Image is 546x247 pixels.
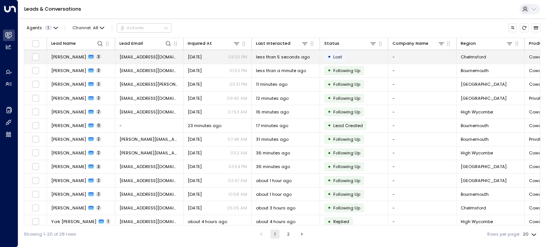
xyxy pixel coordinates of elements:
[24,231,76,238] div: Showing 1-20 of 28 rows
[256,40,290,47] div: Last Interacted
[388,119,457,132] td: -
[256,205,295,211] span: about 3 hours ago
[51,54,86,60] span: Adam Lock
[51,136,86,142] span: Matt Wellman
[333,109,360,115] span: Following Up
[32,177,39,184] span: Toggle select row
[32,40,39,47] span: Toggle select all
[333,219,349,225] span: Replied
[119,164,179,170] span: kazi.erzsebet@gmail.com
[388,64,457,77] td: -
[188,205,202,211] span: Yesterday
[256,178,292,184] span: about 1 hour ago
[228,178,247,184] p: 03:47 AM
[388,215,457,228] td: -
[119,191,179,197] span: emilyhoodcreative@gmail.com
[256,68,306,74] span: less than a minute ago
[188,191,202,197] span: Oct 04, 2025
[333,68,360,74] span: Following Up
[188,123,221,129] span: 23 minutes ago
[188,40,240,47] div: Inquired At
[461,178,507,184] span: Twickenham
[461,109,493,115] span: High Wycombe
[388,105,457,118] td: -
[270,230,279,239] button: page 1
[117,23,171,32] div: Button group with a nested menu
[117,23,171,32] button: Actions
[188,164,202,170] span: Oct 01, 2025
[188,40,212,47] div: Inquired At
[96,54,101,60] span: 3
[328,203,331,213] div: •
[523,230,538,239] div: 20
[256,150,290,156] span: 36 minutes ago
[32,67,39,74] span: Toggle select row
[227,95,247,101] p: 09:40 AM
[333,164,360,170] span: Following Up
[119,150,179,156] span: lottie.alpar@gmail.com
[96,96,101,101] span: 2
[188,178,202,184] span: Yesterday
[461,40,513,47] div: Region
[392,40,445,47] div: Company Name
[461,68,489,74] span: Bournemouth
[119,40,143,47] div: Lead Email
[388,160,457,173] td: -
[256,230,307,239] nav: pagination navigation
[119,95,179,101] span: gavt@gts-projects.com
[24,24,60,32] button: Agents1
[96,164,101,170] span: 3
[388,91,457,105] td: -
[228,109,247,115] p: 07:53 AM
[70,24,107,32] span: Channel:
[256,95,289,101] span: 12 minutes ago
[256,54,310,60] span: less than 5 seconds ago
[51,95,86,101] span: Gavin Tate
[461,219,493,225] span: High Wycombe
[51,81,86,87] span: Alexandra Webb
[106,219,110,224] span: 1
[297,230,306,239] button: Go to next page
[229,81,247,87] p: 03:31 PM
[93,25,98,30] span: All
[27,26,42,30] span: Agents
[328,79,331,90] div: •
[120,25,144,30] div: Actions
[119,219,179,225] span: york@fiveonabike.com
[256,219,295,225] span: about 4 hours ago
[96,137,101,142] span: 2
[333,150,360,156] span: Following Up
[51,205,86,211] span: James Goodall
[119,109,179,115] span: cpj14321@gmail.com
[461,136,489,142] span: Bournemouth
[256,109,289,115] span: 16 minutes ago
[96,150,101,156] span: 2
[328,93,331,103] div: •
[229,68,247,74] p: 01:53 PM
[520,24,529,32] span: Refresh
[227,136,247,142] p: 07:48 AM
[532,24,540,32] button: Archived Leads
[461,54,486,60] span: Chelmsford
[333,191,360,197] span: Following Up
[333,178,360,184] span: Following Up
[328,162,331,172] div: •
[32,218,39,225] span: Toggle select row
[388,133,457,146] td: -
[388,78,457,91] td: -
[328,148,331,158] div: •
[256,40,308,47] div: Last Interacted
[227,205,247,211] p: 05:05 AM
[188,219,227,225] span: about 4 hours ago
[51,150,86,156] span: Lottie
[45,25,52,30] span: 1
[392,40,428,47] div: Company Name
[96,68,101,73] span: 3
[51,40,76,47] div: Lead Name
[508,24,517,32] button: Customize
[461,123,489,129] span: Bournemouth
[96,123,102,128] span: 0
[119,81,179,87] span: alyx.webb@yahoo.com
[333,95,360,101] span: Following Up
[461,40,476,47] div: Region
